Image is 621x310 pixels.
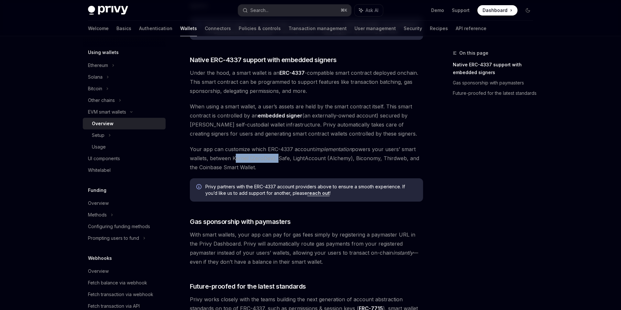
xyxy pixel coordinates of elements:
[83,153,166,164] a: UI components
[190,217,291,226] span: Gas sponsorship with paymasters
[404,21,422,36] a: Security
[88,267,109,275] div: Overview
[354,5,383,16] button: Ask AI
[190,145,423,172] span: Your app can customize which ERC-4337 account powers your users’ smart wallets, between Kernel (Z...
[88,186,106,194] h5: Funding
[88,96,115,104] div: Other chains
[238,5,351,16] button: Search...⌘K
[88,302,140,310] div: Fetch transaction via API
[88,73,103,81] div: Solana
[88,291,153,298] div: Fetch transaction via webhook
[452,7,470,14] a: Support
[190,282,306,291] span: Future-proofed for the latest standards
[88,6,128,15] img: dark logo
[205,21,231,36] a: Connectors
[459,49,488,57] span: On this page
[83,197,166,209] a: Overview
[83,141,166,153] a: Usage
[88,279,147,287] div: Fetch balance via webhook
[196,184,203,191] svg: Info
[279,70,305,76] a: ERC-4337
[250,6,268,14] div: Search...
[88,21,109,36] a: Welcome
[453,60,538,78] a: Native ERC-4337 support with embedded signers
[190,102,423,138] span: When using a smart wallet, a user’s assets are held by the smart contract itself. This smart cont...
[88,199,109,207] div: Overview
[92,143,106,151] div: Usage
[88,254,112,262] h5: Webhooks
[92,120,114,127] div: Overview
[430,21,448,36] a: Recipes
[83,277,166,289] a: Fetch balance via webhook
[180,21,197,36] a: Wallets
[139,21,172,36] a: Authentication
[88,108,126,116] div: EVM smart wallets
[83,221,166,232] a: Configuring funding methods
[92,131,104,139] div: Setup
[307,190,330,196] a: reach out
[453,88,538,98] a: Future-proofed for the latest standards
[289,21,347,36] a: Transaction management
[88,223,150,230] div: Configuring funding methods
[83,289,166,300] a: Fetch transaction via webhook
[88,166,111,174] div: Whitelabel
[431,7,444,14] a: Demo
[190,230,423,266] span: With smart wallets, your app can pay for gas fees simply by registering a paymaster URL in the Pr...
[88,49,119,56] h5: Using wallets
[83,164,166,176] a: Whitelabel
[315,146,352,152] em: implementation
[88,155,120,162] div: UI components
[453,78,538,88] a: Gas sponsorship with paymasters
[523,5,533,16] button: Toggle dark mode
[258,112,302,119] strong: embedded signer
[205,183,417,196] span: Privy partners with the ERC-4337 account providers above to ensure a smooth experience. If you’d ...
[190,68,423,95] span: Under the hood, a smart wallet is an -compatible smart contract deployed onchain. This smart cont...
[483,7,507,14] span: Dashboard
[88,211,107,219] div: Methods
[393,249,413,256] em: instantly
[83,265,166,277] a: Overview
[190,55,337,64] span: Native ERC-4337 support with embedded signers
[83,118,166,129] a: Overview
[88,61,108,69] div: Ethereum
[341,8,347,13] span: ⌘ K
[354,21,396,36] a: User management
[239,21,281,36] a: Policies & controls
[477,5,517,16] a: Dashboard
[116,21,131,36] a: Basics
[88,234,139,242] div: Prompting users to fund
[88,85,102,93] div: Bitcoin
[365,7,378,14] span: Ask AI
[456,21,486,36] a: API reference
